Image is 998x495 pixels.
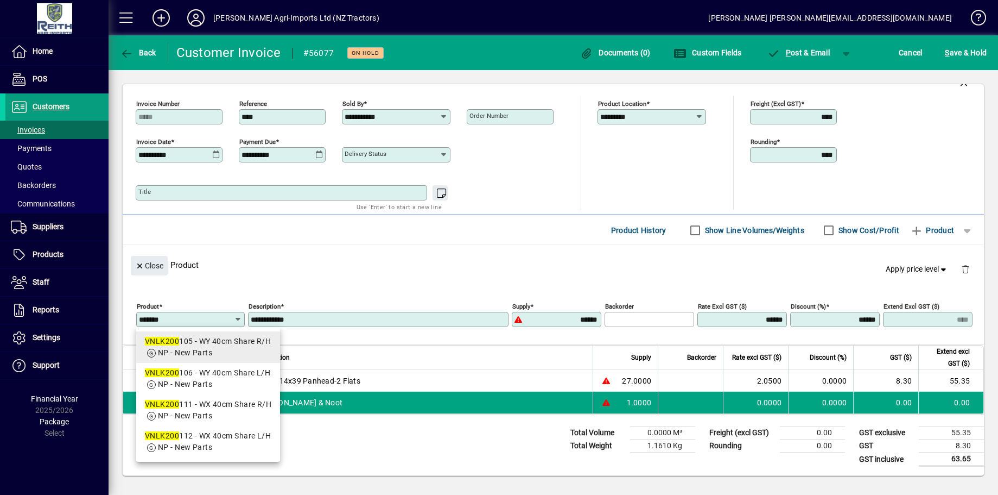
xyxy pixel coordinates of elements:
[854,440,919,453] td: GST
[145,430,271,442] div: 112 - WX 40cm Share L/H
[698,303,747,310] mat-label: Rate excl GST ($)
[580,48,651,57] span: Documents (0)
[469,112,508,120] mat-label: Order number
[810,352,847,364] span: Discount (%)
[598,100,646,108] mat-label: Product location
[788,392,853,413] td: 0.0000
[11,126,45,134] span: Invoices
[5,269,109,296] a: Staff
[631,352,651,364] span: Supply
[791,303,826,310] mat-label: Discount (%)
[565,440,630,453] td: Total Weight
[131,256,168,275] button: Close
[33,250,63,259] span: Products
[5,139,109,158] a: Payments
[883,303,939,310] mat-label: Extend excl GST ($)
[345,150,386,158] mat-label: Delivery status
[673,48,742,57] span: Custom Fields
[145,399,271,410] div: 111 - WX 40cm Share R/H
[952,256,978,282] button: Delete
[730,375,781,386] div: 2.0500
[761,43,835,62] button: Post & Email
[33,305,59,314] span: Reports
[630,427,695,440] td: 0.0000 M³
[120,48,156,57] span: Back
[751,100,801,108] mat-label: Freight (excl GST)
[136,394,280,426] mat-option: VNLK200111 - WX 40cm Share R/H
[5,121,109,139] a: Invoices
[145,337,179,346] em: VNLK200
[942,43,989,62] button: Save & Hold
[357,200,442,213] mat-hint: Use 'Enter' to start a new line
[786,48,791,57] span: P
[158,380,212,389] span: NP - New Parts
[853,370,918,392] td: 8.30
[33,74,47,83] span: POS
[780,440,845,453] td: 0.00
[952,264,978,274] app-page-header-button: Delete
[708,9,952,27] div: [PERSON_NAME] [PERSON_NAME][EMAIL_ADDRESS][DOMAIN_NAME]
[687,352,716,364] span: Backorder
[303,45,334,62] div: #56077
[918,392,983,413] td: 0.00
[5,158,109,176] a: Quotes
[512,303,530,310] mat-label: Supply
[239,100,267,108] mat-label: Reference
[176,44,281,61] div: Customer Invoice
[239,138,276,146] mat-label: Payment due
[179,8,213,28] button: Profile
[257,375,360,386] span: Bolt M14x39 Panhead-2 Flats
[158,348,212,357] span: NP - New Parts
[881,260,953,279] button: Apply price level
[732,352,781,364] span: Rate excl GST ($)
[703,225,804,236] label: Show Line Volumes/Weights
[249,303,281,310] mat-label: Description
[611,222,666,239] span: Product History
[136,426,280,458] mat-option: VNLK200112 - WX 40cm Share L/H
[5,352,109,379] a: Support
[630,440,695,453] td: 1.1610 Kg
[136,363,280,394] mat-option: VNLK200106 - WY 40cm Share L/H
[109,43,168,62] app-page-header-button: Back
[144,8,179,28] button: Add
[213,9,379,27] div: [PERSON_NAME] Agri-Imports Ltd (NZ Tractors)
[123,245,984,285] div: Product
[730,397,781,408] div: 0.0000
[136,331,280,363] mat-option: VNLK200105 - WY 40cm Share R/H
[33,222,63,231] span: Suppliers
[158,411,212,420] span: NP - New Parts
[145,367,271,379] div: 106 - WY 40cm Share L/H
[33,361,60,369] span: Support
[854,427,919,440] td: GST exclusive
[918,370,983,392] td: 55.35
[33,333,60,342] span: Settings
[11,162,42,171] span: Quotes
[5,176,109,195] a: Backorders
[5,297,109,324] a: Reports
[138,188,151,196] mat-label: Title
[136,100,180,108] mat-label: Invoice number
[963,2,984,37] a: Knowledge Base
[853,392,918,413] td: 0.00
[33,102,69,111] span: Customers
[5,324,109,352] a: Settings
[352,49,379,57] span: On hold
[945,48,949,57] span: S
[5,214,109,241] a: Suppliers
[607,221,671,240] button: Product History
[854,453,919,466] td: GST inclusive
[704,440,780,453] td: Rounding
[919,453,984,466] td: 63.65
[671,43,745,62] button: Custom Fields
[33,47,53,55] span: Home
[11,199,75,208] span: Communications
[836,225,899,236] label: Show Cost/Profit
[158,443,212,452] span: NP - New Parts
[145,400,179,409] em: VNLK200
[788,370,853,392] td: 0.0000
[5,38,109,65] a: Home
[5,66,109,93] a: POS
[945,44,987,61] span: ave & Hold
[886,264,949,275] span: Apply price level
[128,260,170,270] app-page-header-button: Close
